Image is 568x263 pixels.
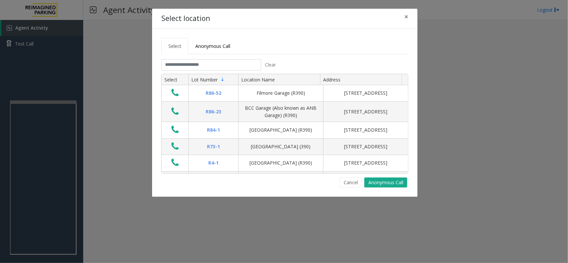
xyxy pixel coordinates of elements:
[241,76,275,83] span: Location Name
[243,126,319,134] div: [GEOGRAPHIC_DATA] (R390)
[327,89,404,97] div: [STREET_ADDRESS]
[168,43,181,49] span: Select
[161,13,210,24] h4: Select location
[162,74,408,173] div: Data table
[161,38,408,54] ul: Tabs
[191,76,218,83] span: Lot Number
[243,104,319,119] div: BCC Garage (Also known as ANB Garage) (R390)
[327,126,404,134] div: [STREET_ADDRESS]
[193,126,234,134] div: R84-1
[404,12,408,21] span: ×
[339,178,362,188] button: Cancel
[327,108,404,115] div: [STREET_ADDRESS]
[195,43,230,49] span: Anonymous Call
[323,76,340,83] span: Address
[193,89,234,97] div: R86-52
[327,159,404,167] div: [STREET_ADDRESS]
[193,108,234,115] div: R86-23
[193,159,234,167] div: R4-1
[327,143,404,150] div: [STREET_ADDRESS]
[243,89,319,97] div: Filmore Garage (R390)
[243,159,319,167] div: [GEOGRAPHIC_DATA] (R390)
[261,59,280,70] button: Clear
[400,9,413,25] button: Close
[220,77,225,82] span: Sortable
[364,178,407,188] button: Anonymous Call
[193,143,234,150] div: R73-1
[162,74,188,85] th: Select
[243,143,319,150] div: [GEOGRAPHIC_DATA] (390)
